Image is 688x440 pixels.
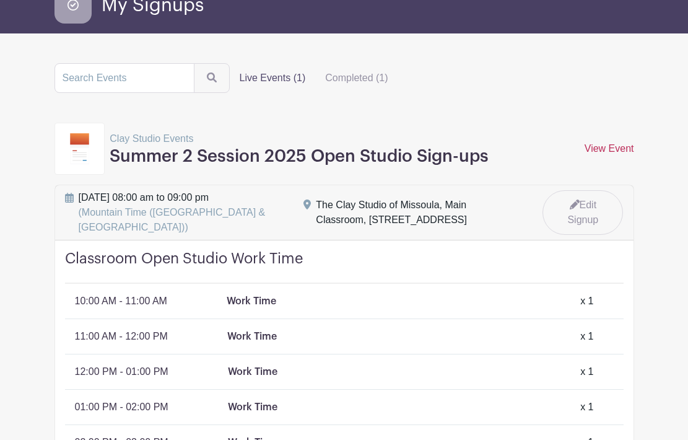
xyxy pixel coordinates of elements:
a: View Event [585,143,634,154]
p: Work Time [228,364,277,379]
span: [DATE] 08:00 am to 09:00 pm [79,190,289,235]
a: Edit Signup [542,190,623,235]
input: Search Events [54,63,194,93]
p: 01:00 PM - 02:00 PM [75,400,168,415]
img: template2-bb66c508b997863671badd7d7644ceb7c1892998e8ae07ab160002238adb71bb.svg [70,133,90,164]
div: x 1 [580,329,593,344]
div: x 1 [580,364,593,379]
span: (Mountain Time ([GEOGRAPHIC_DATA] & [GEOGRAPHIC_DATA])) [79,207,266,232]
h3: Summer 2 Session 2025 Open Studio Sign-ups [110,146,489,167]
p: Work Time [227,329,277,344]
label: Live Events (1) [230,66,316,90]
h4: Classroom Open Studio Work Time [65,250,624,284]
div: x 1 [580,294,593,309]
p: 10:00 AM - 11:00 AM [75,294,167,309]
p: 12:00 PM - 01:00 PM [75,364,168,379]
label: Completed (1) [315,66,398,90]
p: Clay Studio Events [110,131,489,146]
p: Work Time [227,294,276,309]
div: The Clay Studio of Missoula, Main Classroom, [STREET_ADDRESS] [316,198,518,227]
div: filters [230,66,398,90]
div: x 1 [580,400,593,415]
p: Work Time [228,400,277,415]
p: 11:00 AM - 12:00 PM [75,329,168,344]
